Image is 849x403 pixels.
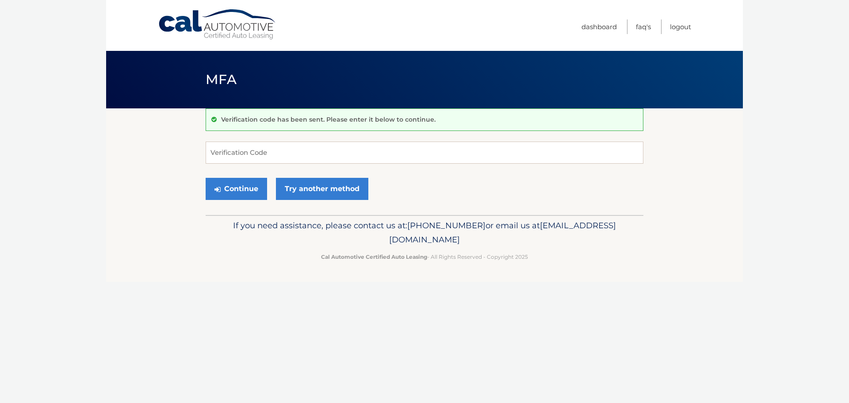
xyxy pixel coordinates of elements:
a: Cal Automotive [158,9,277,40]
a: FAQ's [636,19,651,34]
input: Verification Code [206,142,643,164]
span: MFA [206,71,237,88]
p: - All Rights Reserved - Copyright 2025 [211,252,638,261]
button: Continue [206,178,267,200]
strong: Cal Automotive Certified Auto Leasing [321,253,427,260]
a: Logout [670,19,691,34]
p: Verification code has been sent. Please enter it below to continue. [221,115,436,123]
span: [PHONE_NUMBER] [407,220,486,230]
span: [EMAIL_ADDRESS][DOMAIN_NAME] [389,220,616,245]
a: Dashboard [581,19,617,34]
p: If you need assistance, please contact us at: or email us at [211,219,638,247]
a: Try another method [276,178,368,200]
